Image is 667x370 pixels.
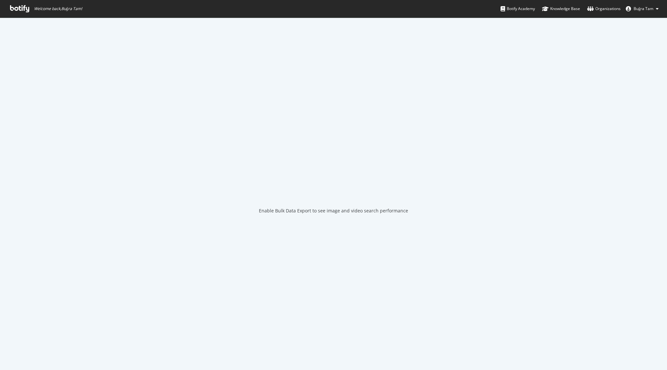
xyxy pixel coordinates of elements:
span: Buğra Tam [634,6,653,11]
div: Enable Bulk Data Export to see image and video search performance [259,208,408,214]
div: Knowledge Base [542,6,580,12]
button: Buğra Tam [621,4,664,14]
span: Welcome back, Buğra Tam ! [34,6,82,11]
div: Organizations [587,6,621,12]
div: animation [310,174,357,197]
div: Botify Academy [501,6,535,12]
